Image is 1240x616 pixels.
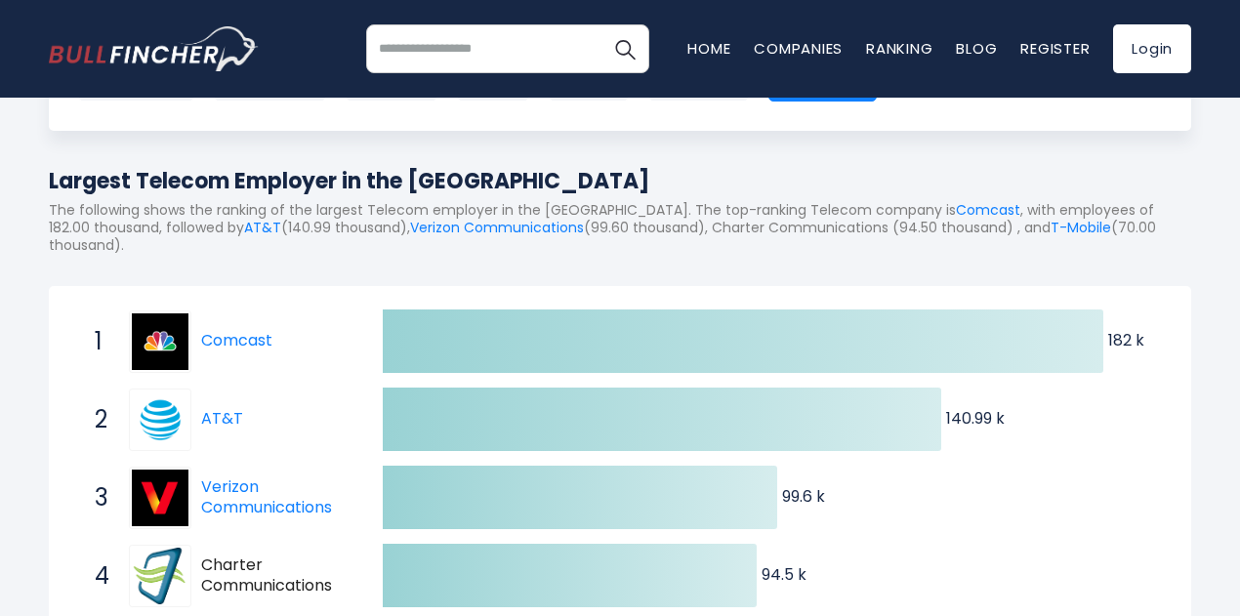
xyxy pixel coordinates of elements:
span: 4 [85,559,104,593]
text: 99.6 k [782,485,825,508]
a: Home [687,38,730,59]
h1: Largest Telecom Employer in the [GEOGRAPHIC_DATA] [49,165,1191,197]
a: AT&T [244,218,281,237]
a: Comcast [201,329,272,351]
span: 1 [85,325,104,358]
text: 94.5 k [762,563,806,586]
a: Comcast [129,310,201,373]
img: AT&T [132,391,188,448]
p: The following shows the ranking of the largest Telecom employer in the [GEOGRAPHIC_DATA]. The top... [49,201,1191,255]
text: 140.99 k [946,407,1005,430]
a: Register [1020,38,1090,59]
span: Charter Communications [201,555,349,596]
img: bullfincher logo [49,26,259,71]
a: Comcast [956,200,1020,220]
span: 2 [85,403,104,436]
span: 3 [85,481,104,514]
a: Ranking [866,38,932,59]
a: AT&T [201,407,243,430]
img: Charter Communications [132,548,188,604]
a: Go to homepage [49,26,259,71]
a: Blog [956,38,997,59]
a: T-Mobile [1051,218,1111,237]
a: AT&T [129,389,201,451]
a: Verizon Communications [129,467,201,529]
a: Verizon Communications [201,475,332,518]
a: Login [1113,24,1191,73]
a: Verizon Communications [410,218,584,237]
a: Companies [754,38,843,59]
img: Comcast [132,313,188,370]
text: 182 k [1108,329,1144,351]
img: Verizon Communications [132,470,188,526]
button: Search [600,24,649,73]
